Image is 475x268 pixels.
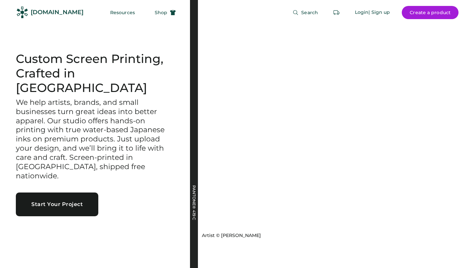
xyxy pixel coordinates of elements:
span: Shop [155,10,167,15]
button: Shop [147,6,184,19]
h3: We help artists, brands, and small businesses turn great ideas into better apparel. Our studio of... [16,98,174,181]
div: [DOMAIN_NAME] [31,8,83,16]
img: Rendered Logo - Screens [16,7,28,18]
div: | Sign up [368,9,390,16]
a: Artist © [PERSON_NAME] [199,230,261,239]
button: Create a product [402,6,459,19]
div: PANTONE® 419 C [192,185,196,251]
span: Search [301,10,318,15]
div: Artist © [PERSON_NAME] [202,232,261,239]
button: Start Your Project [16,193,98,216]
div: Login [355,9,369,16]
button: Resources [102,6,143,19]
button: Retrieve an order [330,6,343,19]
button: Search [285,6,326,19]
h1: Custom Screen Printing, Crafted in [GEOGRAPHIC_DATA] [16,52,174,95]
